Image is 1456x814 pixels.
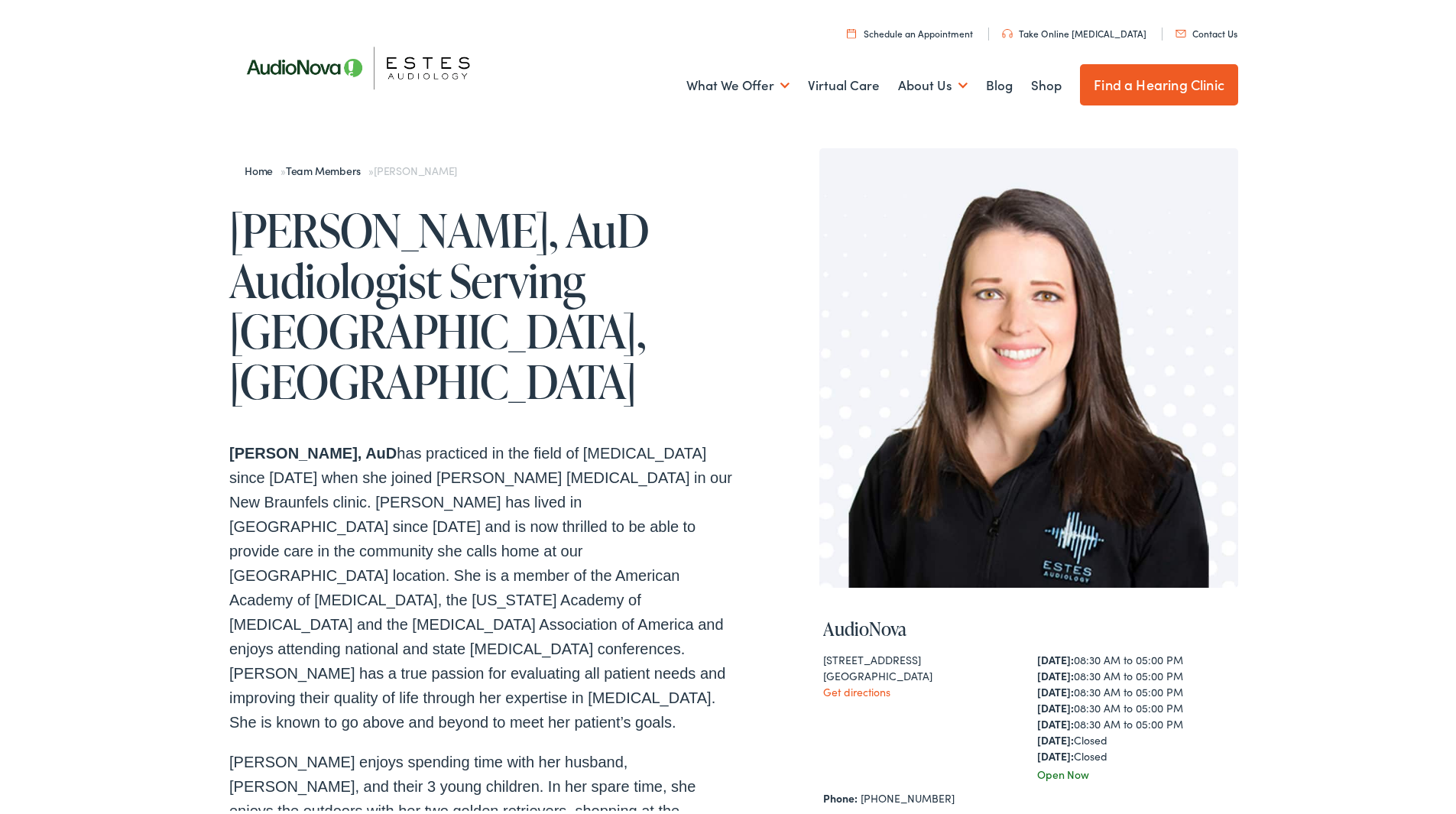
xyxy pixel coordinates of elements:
[1031,54,1062,111] a: Shop
[245,160,280,175] a: Home
[1176,27,1186,34] img: utility icon
[1002,26,1013,35] img: utility icon
[229,202,734,404] h1: [PERSON_NAME], AuD Audiologist Serving [GEOGRAPHIC_DATA], [GEOGRAPHIC_DATA]
[861,787,955,803] a: [PHONE_NUMBER]
[847,24,973,37] a: Schedule an Appointment
[229,438,734,731] p: has practiced in the field of [MEDICAL_DATA] since [DATE] when she joined [PERSON_NAME] [MEDICAL_...
[245,160,457,175] span: » »
[823,615,1234,637] h4: AudioNova
[1037,729,1074,744] strong: [DATE]:
[1037,681,1074,696] strong: [DATE]:
[823,681,890,696] a: Get directions
[1037,649,1074,664] strong: [DATE]:
[898,54,968,111] a: About Us
[823,665,1020,681] div: [GEOGRAPHIC_DATA]
[1002,24,1146,37] a: Take Online [MEDICAL_DATA]
[823,649,1020,665] div: [STREET_ADDRESS]
[1176,24,1237,37] a: Contact Us
[986,54,1013,111] a: Blog
[823,787,858,803] strong: Phone:
[1037,665,1074,680] strong: [DATE]:
[1037,713,1074,728] strong: [DATE]:
[1037,745,1074,760] strong: [DATE]:
[1037,697,1074,712] strong: [DATE]:
[1080,61,1238,102] a: Find a Hearing Clinic
[286,160,368,175] a: Team Members
[847,25,856,35] img: utility icon
[229,442,397,459] strong: [PERSON_NAME], AuD
[1037,649,1234,761] div: 08:30 AM to 05:00 PM 08:30 AM to 05:00 PM 08:30 AM to 05:00 PM 08:30 AM to 05:00 PM 08:30 AM to 0...
[808,54,880,111] a: Virtual Care
[374,160,457,175] span: [PERSON_NAME]
[1037,764,1234,780] div: Open Now
[686,54,790,111] a: What We Offer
